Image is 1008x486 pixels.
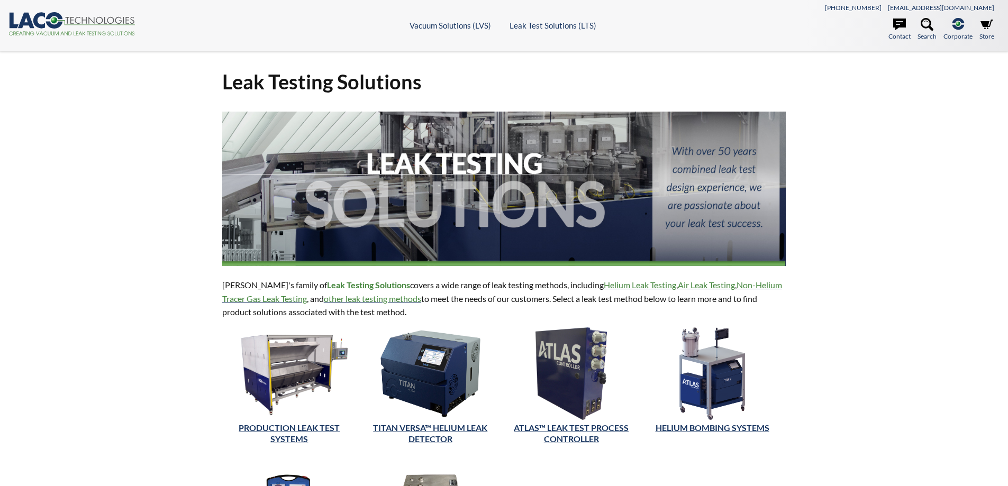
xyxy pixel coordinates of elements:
[888,4,994,12] a: [EMAIL_ADDRESS][DOMAIN_NAME]
[888,18,911,41] a: Contact
[514,423,629,444] a: ATLAS™ Leak Test Process Controller
[222,112,786,266] img: Header Image: Leak Testing Solutions
[222,327,357,420] img: Production Leak Test Systems Category
[222,280,782,304] a: Non-Helium Tracer Gas Leak Testing
[410,21,491,30] a: Vacuum Solutions (LVS)
[222,278,786,319] p: [PERSON_NAME]'s family of covers a wide range of leak testing methods, including , , , and to mee...
[656,423,769,433] a: Helium Bombing Systems
[678,280,735,290] a: Air Leak Testing
[327,280,410,290] strong: Leak Testing Solutions
[825,4,882,12] a: [PHONE_NUMBER]
[239,423,340,444] a: PRODUCTION LEAK TEST SYSTEMS
[324,294,421,304] a: other leak testing methods
[918,18,937,41] a: Search
[373,423,487,444] a: TITAN VERSA™ Helium Leak Detector
[222,69,786,95] h1: Leak Testing Solutions
[678,327,747,420] img: Helium Bombing System
[604,280,676,290] a: Helium Leak Testing
[363,327,497,420] img: TITAN VERSA™ Helium Leak Detector
[535,327,607,420] img: ATLAS™ Leak Test Process Controller
[510,21,596,30] a: Leak Test Solutions (LTS)
[943,31,973,41] span: Corporate
[979,18,994,41] a: Store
